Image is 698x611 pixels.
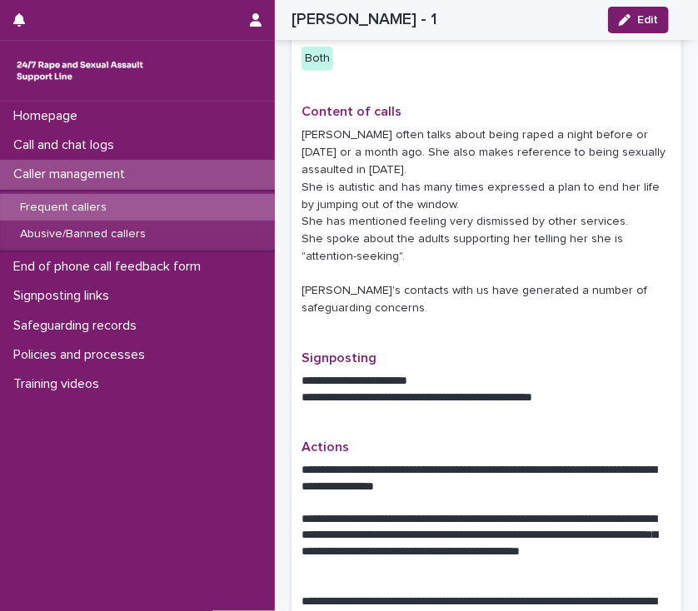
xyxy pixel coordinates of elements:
p: Call and chat logs [7,137,127,153]
p: Signposting links [7,288,122,304]
span: Actions [302,440,349,454]
p: Homepage [7,108,91,124]
p: [PERSON_NAME] often talks about being raped a night before or [DATE] or a month ago. She also mak... [302,127,671,317]
h2: [PERSON_NAME] - 1 [292,10,436,29]
p: Abusive/Banned callers [7,227,159,241]
img: rhQMoQhaT3yELyF149Cw [13,54,147,87]
p: Training videos [7,376,112,392]
p: Frequent callers [7,201,120,215]
div: Both [302,47,333,71]
span: Signposting [302,351,376,365]
p: End of phone call feedback form [7,259,214,275]
p: Safeguarding records [7,318,150,334]
span: Edit [637,14,658,26]
p: Caller management [7,166,138,182]
p: Policies and processes [7,347,158,363]
button: Edit [608,7,669,33]
span: Content of calls [302,105,401,118]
